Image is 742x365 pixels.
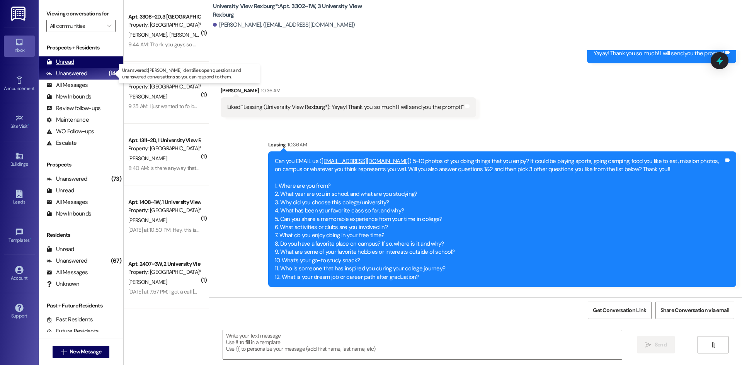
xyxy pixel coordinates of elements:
b: University View Rexburg*: Apt. 3302~1W, 3 University View Rexburg [213,2,368,19]
a: Site Visit • [4,112,35,132]
span: Send [655,341,667,349]
div: Unread [46,58,74,66]
input: All communities [50,20,103,32]
a: Support [4,301,35,322]
label: Viewing conversations for [46,8,116,20]
i:  [645,342,651,348]
button: Send [637,336,675,353]
span: Share Conversation via email [660,306,729,314]
div: All Messages [46,268,88,277]
div: [DATE] at 7:57 PM: I got a call [DATE] about a parking pass. I am interested but my mom needs to ... [128,288,659,295]
i:  [107,23,111,29]
div: Property: [GEOGRAPHIC_DATA]* [128,268,200,276]
div: [PERSON_NAME]. ([EMAIL_ADDRESS][DOMAIN_NAME]) [213,21,355,29]
span: [PERSON_NAME] [169,31,210,38]
div: Yayay! Thank you so much! I will send you the prompt! [594,49,724,58]
div: Liked “Leasing (University View Rexburg*): Yayay! Thank you so much! I will send you the prompt!” [227,103,464,111]
div: Maintenance [46,116,89,124]
span: • [30,236,31,242]
div: Escalate [46,139,77,147]
span: [PERSON_NAME] [128,217,167,224]
div: Residents [39,231,123,239]
span: [PERSON_NAME] [128,278,167,285]
span: • [34,85,36,90]
div: Unanswered [46,175,87,183]
div: (73) [109,173,123,185]
div: All Messages [46,198,88,206]
span: New Message [70,348,101,356]
div: Prospects + Residents [39,44,123,52]
div: Apt. 1311~2D, 1 University View Rexburg [128,136,200,144]
button: Share Conversation via email [655,302,734,319]
a: [EMAIL_ADDRESS][DOMAIN_NAME] [322,157,409,165]
div: Property: [GEOGRAPHIC_DATA]* [128,21,200,29]
div: Property: [GEOGRAPHIC_DATA]* [128,83,200,91]
i:  [710,342,716,348]
div: New Inbounds [46,210,91,218]
div: Property: [GEOGRAPHIC_DATA]* [128,144,200,153]
i:  [61,349,66,355]
div: WO Follow-ups [46,127,94,136]
div: [PERSON_NAME] [221,87,476,97]
span: Get Conversation Link [593,306,646,314]
div: Future Residents [46,327,99,335]
div: All Messages [46,81,88,89]
div: (140) [107,68,123,80]
span: [PERSON_NAME] [128,155,167,162]
div: New Inbounds [46,93,91,101]
div: Leasing [268,141,736,151]
div: 8:40 AM: Is there anyway that I could get a parking pass by chance? [128,165,283,171]
div: Unread [46,187,74,195]
span: • [28,122,29,128]
div: 10:36 AM [286,141,307,149]
button: New Message [53,346,110,358]
div: Can you EMAIL us ( ) 5-10 photos of you doing things that you enjoy? It could be playing sports, ... [275,157,724,281]
div: Unanswered [46,257,87,265]
div: Apt. 1408~1W, 1 University View Rexburg [128,198,200,206]
p: Unanswered: [PERSON_NAME] identifies open questions and unanswered conversations so you can respo... [122,67,257,80]
div: 10:36 AM [259,87,280,95]
div: Apt. 3308~2D, 3 [GEOGRAPHIC_DATA] [128,13,200,21]
a: Inbox [4,36,35,56]
div: Unread [46,245,74,253]
div: Property: [GEOGRAPHIC_DATA]* [128,206,200,214]
a: Buildings [4,149,35,170]
a: Account [4,263,35,284]
span: [PERSON_NAME] [128,31,169,38]
div: Unknown [46,280,79,288]
div: (67) [109,255,123,267]
a: Leads [4,187,35,208]
div: 9:44 AM: Thank you guys so much! [128,41,207,48]
div: Unanswered [46,70,87,78]
div: Review follow-ups [46,104,100,112]
div: Past + Future Residents [39,302,123,310]
div: Past Residents [46,316,93,324]
a: Templates • [4,226,35,246]
div: Prospects [39,161,123,169]
img: ResiDesk Logo [11,7,27,21]
button: Get Conversation Link [588,302,651,319]
div: Apt. 2407~3W, 2 University View Rexburg [128,260,200,268]
span: [PERSON_NAME] [128,93,167,100]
